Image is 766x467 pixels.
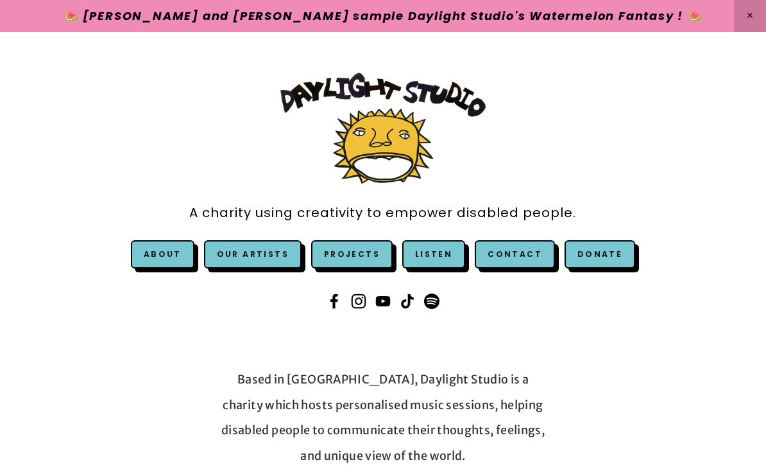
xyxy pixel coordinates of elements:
[144,249,182,260] a: About
[204,240,302,269] a: Our Artists
[415,249,452,260] a: Listen
[565,240,635,269] a: Donate
[189,198,576,227] a: A charity using creativity to empower disabled people.
[280,73,486,184] img: Daylight Studio
[475,240,555,269] a: Contact
[311,240,393,269] a: Projects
